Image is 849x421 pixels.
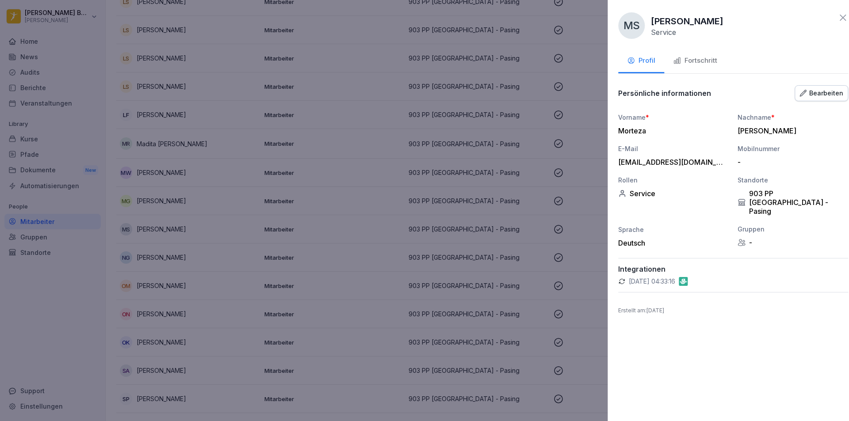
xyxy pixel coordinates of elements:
[618,89,711,98] p: Persönliche informationen
[618,49,664,73] button: Profil
[738,126,844,135] div: [PERSON_NAME]
[738,175,848,185] div: Standorte
[618,158,724,167] div: [EMAIL_ADDRESS][DOMAIN_NAME]
[738,113,848,122] div: Nachname
[629,277,675,286] p: [DATE] 04:33:16
[618,126,724,135] div: Morteza
[664,49,726,73] button: Fortschritt
[618,144,729,153] div: E-Mail
[679,277,688,286] img: gastromatic.png
[795,85,848,101] button: Bearbeiten
[618,307,848,315] p: Erstellt am : [DATE]
[618,12,645,39] div: MS
[651,15,723,28] p: [PERSON_NAME]
[618,189,729,198] div: Service
[738,238,848,247] div: -
[627,56,655,66] div: Profil
[673,56,717,66] div: Fortschritt
[618,175,729,185] div: Rollen
[618,225,729,234] div: Sprache
[618,239,729,247] div: Deutsch
[738,189,848,216] div: 903 PP [GEOGRAPHIC_DATA] - Pasing
[618,113,729,122] div: Vorname
[738,224,848,234] div: Gruppen
[738,144,848,153] div: Mobilnummer
[618,265,848,273] p: Integrationen
[738,158,844,167] div: -
[799,88,843,98] div: Bearbeiten
[651,28,676,37] p: Service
